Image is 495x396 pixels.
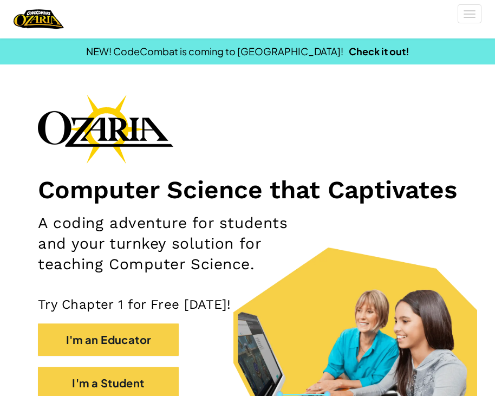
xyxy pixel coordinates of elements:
[14,8,64,30] img: Home
[38,94,173,164] img: Ozaria branding logo
[38,213,319,275] h2: A coding adventure for students and your turnkey solution for teaching Computer Science.
[349,45,409,57] a: Check it out!
[86,45,343,57] span: NEW! CodeCombat is coming to [GEOGRAPHIC_DATA]!
[38,323,179,356] button: I'm an Educator
[38,296,457,313] p: Try Chapter 1 for Free [DATE]!
[14,8,64,30] a: Ozaria by CodeCombat logo
[38,174,457,205] h1: Computer Science that Captivates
